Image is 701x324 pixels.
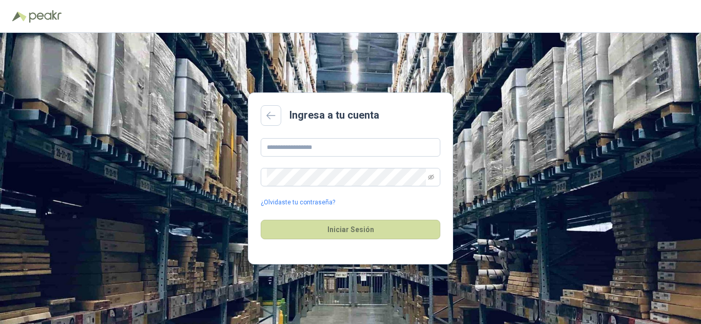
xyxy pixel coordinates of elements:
span: eye-invisible [428,174,434,180]
img: Peakr [29,10,62,23]
a: ¿Olvidaste tu contraseña? [261,198,335,207]
h2: Ingresa a tu cuenta [289,107,379,123]
button: Iniciar Sesión [261,220,440,239]
img: Logo [12,11,27,22]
